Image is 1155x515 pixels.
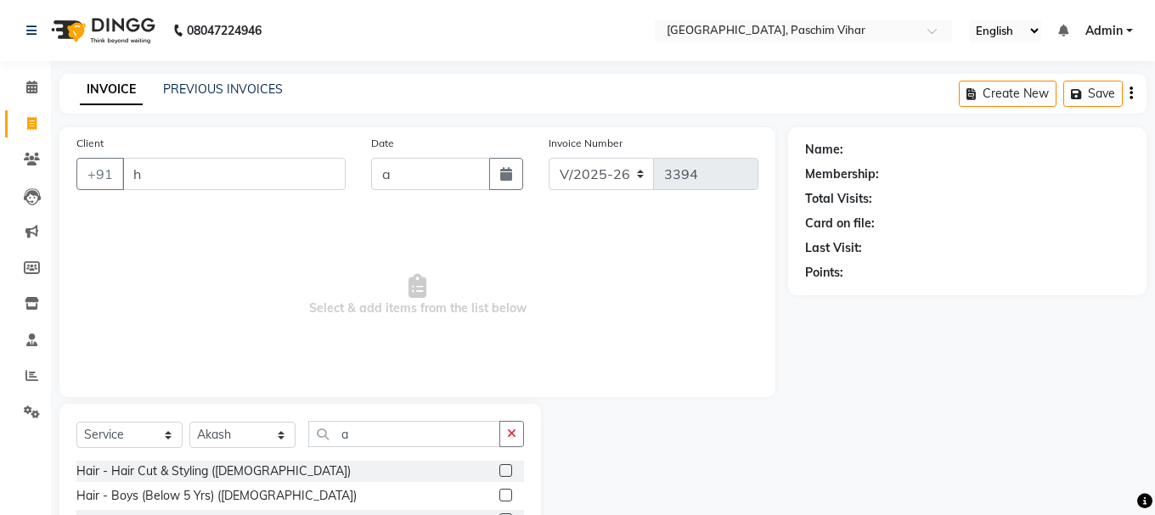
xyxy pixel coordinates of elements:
a: PREVIOUS INVOICES [163,81,283,97]
div: Hair - Hair Cut & Styling ([DEMOGRAPHIC_DATA]) [76,462,351,480]
div: Card on file: [805,215,875,232]
a: INVOICE [80,75,143,105]
button: Create New [959,81,1056,107]
input: Search by Name/Mobile/Email/Code [122,158,346,190]
span: Select & add items from the list below [76,210,758,380]
img: logo [43,7,160,54]
label: Date [371,136,394,151]
div: Last Visit: [805,239,862,257]
div: Hair - Boys (Below 5 Yrs) ([DEMOGRAPHIC_DATA]) [76,487,357,505]
div: Total Visits: [805,190,872,208]
span: Admin [1085,22,1123,40]
div: Membership: [805,165,879,183]
button: +91 [76,158,124,190]
div: Name: [805,141,843,159]
button: Save [1063,81,1123,107]
input: Search or Scan [308,421,500,447]
label: Invoice Number [549,136,623,151]
label: Client [76,136,104,151]
b: 08047224946 [187,7,262,54]
div: Points: [805,264,843,282]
